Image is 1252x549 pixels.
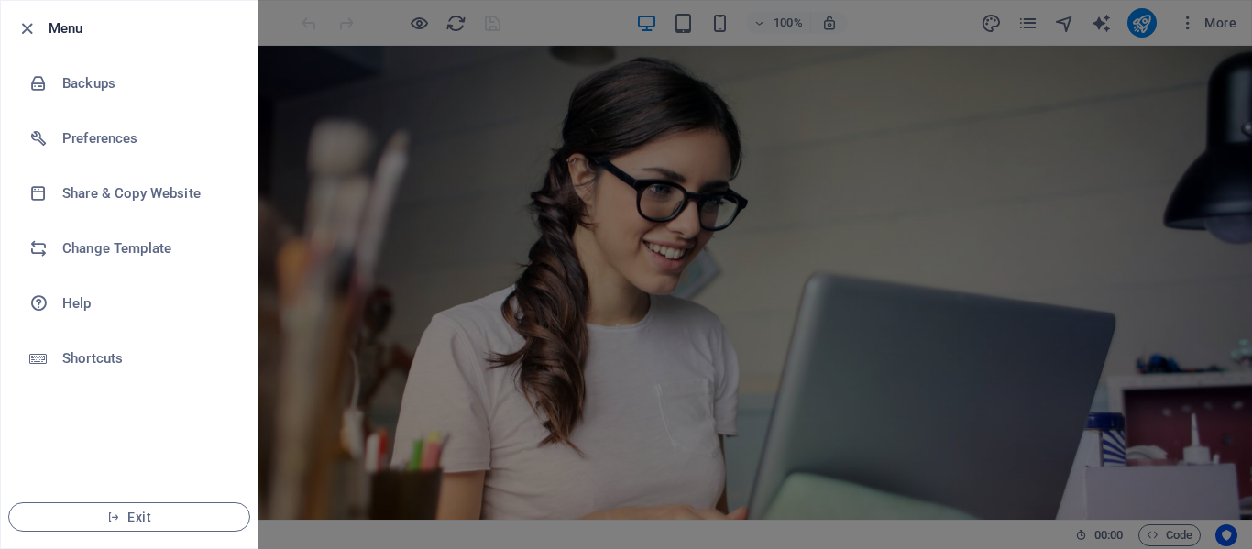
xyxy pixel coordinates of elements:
[62,182,232,204] h6: Share & Copy Website
[24,510,235,524] span: Exit
[62,127,232,149] h6: Preferences
[8,502,250,532] button: Exit
[62,292,232,314] h6: Help
[49,17,243,39] h6: Menu
[62,72,232,94] h6: Backups
[1,276,258,331] a: Help
[62,347,232,369] h6: Shortcuts
[62,237,232,259] h6: Change Template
